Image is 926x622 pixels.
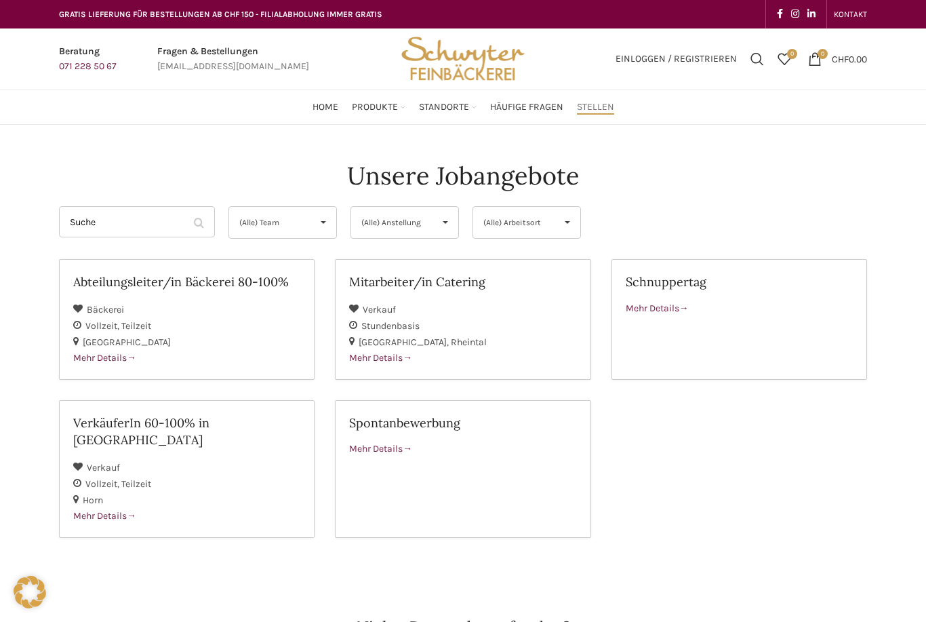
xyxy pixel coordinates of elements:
[787,49,797,59] span: 0
[59,9,382,19] span: GRATIS LIEFERUNG FÜR BESTELLUNGEN AB CHF 150 - FILIALABHOLUNG IMMER GRATIS
[73,414,300,448] h2: VerkäuferIn 60-100% in [GEOGRAPHIC_DATA]
[773,5,787,24] a: Facebook social link
[801,45,874,73] a: 0 CHF0.00
[361,320,420,332] span: Stundenbasis
[609,45,744,73] a: Einloggen / Registrieren
[59,44,117,75] a: Infobox link
[490,94,563,121] a: Häufige Fragen
[83,494,103,506] span: Horn
[59,259,315,380] a: Abteilungsleiter/in Bäckerei 80-100% Bäckerei Vollzeit Teilzeit [GEOGRAPHIC_DATA] Mehr Details
[335,259,590,380] a: Mitarbeiter/in Catering Verkauf Stundenbasis [GEOGRAPHIC_DATA] Rheintal Mehr Details
[352,101,398,114] span: Produkte
[818,49,828,59] span: 0
[352,94,405,121] a: Produkte
[52,94,874,121] div: Main navigation
[85,478,121,490] span: Vollzeit
[451,336,487,348] span: Rheintal
[73,273,300,290] h2: Abteilungsleiter/in Bäckerei 80-100%
[313,101,338,114] span: Home
[157,44,309,75] a: Infobox link
[59,206,215,237] input: Suche
[85,320,121,332] span: Vollzeit
[349,414,576,431] h2: Spontanbewerbung
[577,101,614,114] span: Stellen
[771,45,798,73] a: 0
[73,352,136,364] span: Mehr Details
[803,5,820,24] a: Linkedin social link
[832,53,867,64] bdi: 0.00
[397,28,529,90] img: Bäckerei Schwyter
[73,510,136,522] span: Mehr Details
[483,207,548,238] span: (Alle) Arbeitsort
[310,207,336,238] span: ▾
[771,45,798,73] div: Meine Wunschliste
[626,303,689,314] span: Mehr Details
[335,400,590,538] a: Spontanbewerbung Mehr Details
[313,94,338,121] a: Home
[59,400,315,538] a: VerkäuferIn 60-100% in [GEOGRAPHIC_DATA] Verkauf Vollzeit Teilzeit Horn Mehr Details
[419,101,469,114] span: Standorte
[832,53,849,64] span: CHF
[432,207,458,238] span: ▾
[363,304,396,315] span: Verkauf
[555,207,580,238] span: ▾
[611,259,867,380] a: Schnuppertag Mehr Details
[577,94,614,121] a: Stellen
[787,5,803,24] a: Instagram social link
[349,352,412,364] span: Mehr Details
[87,462,120,473] span: Verkauf
[359,336,451,348] span: [GEOGRAPHIC_DATA]
[490,101,563,114] span: Häufige Fragen
[834,9,867,19] span: KONTAKT
[121,320,151,332] span: Teilzeit
[834,1,867,28] a: KONTAKT
[83,336,171,348] span: [GEOGRAPHIC_DATA]
[121,478,151,490] span: Teilzeit
[347,159,580,193] h4: Unsere Jobangebote
[87,304,124,315] span: Bäckerei
[744,45,771,73] a: Suchen
[361,207,426,238] span: (Alle) Anstellung
[827,1,874,28] div: Secondary navigation
[616,54,737,64] span: Einloggen / Registrieren
[397,52,529,64] a: Site logo
[349,273,576,290] h2: Mitarbeiter/in Catering
[239,207,304,238] span: (Alle) Team
[626,273,853,290] h2: Schnuppertag
[419,94,477,121] a: Standorte
[349,443,412,454] span: Mehr Details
